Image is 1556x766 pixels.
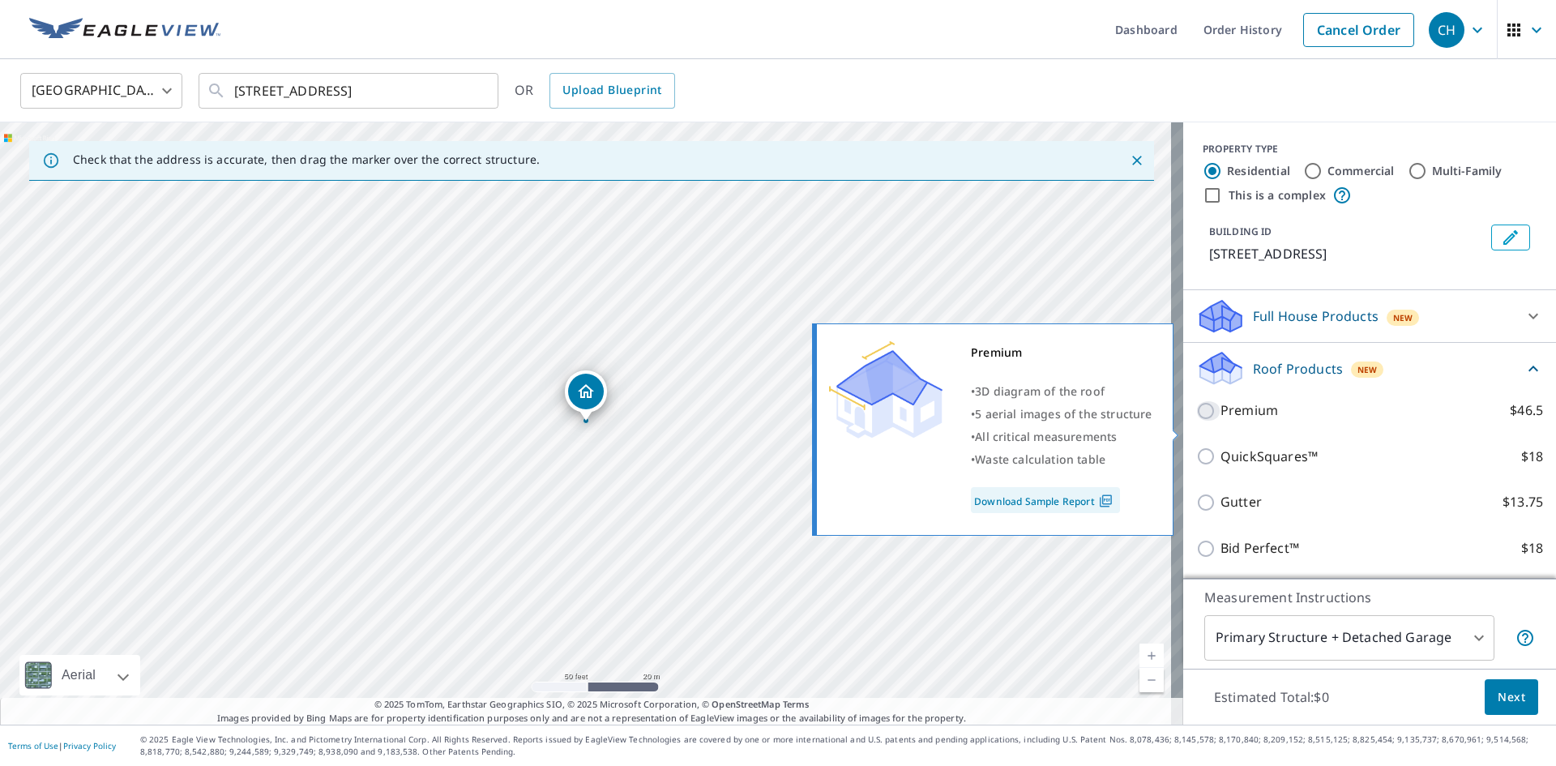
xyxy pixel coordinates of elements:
[1139,644,1164,668] a: Current Level 19, Zoom In
[1204,615,1494,661] div: Primary Structure + Detached Garage
[1220,492,1262,512] p: Gutter
[8,740,58,751] a: Terms of Use
[971,487,1120,513] a: Download Sample Report
[549,73,674,109] a: Upload Blueprint
[1357,363,1378,376] span: New
[1126,150,1148,171] button: Close
[515,73,675,109] div: OR
[1220,400,1278,421] p: Premium
[1253,359,1343,379] p: Roof Products
[975,406,1152,422] span: 5 aerial images of the structure
[783,698,810,710] a: Terms
[140,734,1548,758] p: © 2025 Eagle View Technologies, Inc. and Pictometry International Corp. All Rights Reserved. Repo...
[1203,142,1537,156] div: PROPERTY TYPE
[712,698,780,710] a: OpenStreetMap
[975,451,1105,467] span: Waste calculation table
[1521,538,1543,558] p: $18
[1139,668,1164,692] a: Current Level 19, Zoom Out
[971,403,1152,426] div: •
[565,370,607,421] div: Dropped pin, building 1, Residential property, 31555 Runaway Pl Steamboat Springs, CO 80487
[971,341,1152,364] div: Premium
[1227,163,1290,179] label: Residential
[1503,492,1543,512] p: $13.75
[1521,447,1543,467] p: $18
[20,68,182,113] div: [GEOGRAPHIC_DATA]
[1510,400,1543,421] p: $46.5
[1209,244,1485,263] p: [STREET_ADDRESS]
[1498,687,1525,708] span: Next
[57,655,100,695] div: Aerial
[1229,187,1326,203] label: This is a complex
[971,380,1152,403] div: •
[1393,311,1413,324] span: New
[1303,13,1414,47] a: Cancel Order
[975,429,1117,444] span: All critical measurements
[1204,588,1535,607] p: Measurement Instructions
[1432,163,1503,179] label: Multi-Family
[1201,679,1342,715] p: Estimated Total: $0
[1209,225,1272,238] p: BUILDING ID
[971,448,1152,471] div: •
[975,383,1105,399] span: 3D diagram of the roof
[234,68,465,113] input: Search by address or latitude-longitude
[1429,12,1464,48] div: CH
[1220,538,1299,558] p: Bid Perfect™
[1327,163,1395,179] label: Commercial
[1485,679,1538,716] button: Next
[1196,349,1543,387] div: Roof ProductsNew
[1220,447,1318,467] p: QuickSquares™
[29,18,220,42] img: EV Logo
[19,655,140,695] div: Aerial
[829,341,943,439] img: Premium
[63,740,116,751] a: Privacy Policy
[1515,628,1535,648] span: Your report will include the primary structure and a detached garage if one exists.
[1196,297,1543,336] div: Full House ProductsNew
[73,152,540,167] p: Check that the address is accurate, then drag the marker over the correct structure.
[8,741,116,751] p: |
[374,698,810,712] span: © 2025 TomTom, Earthstar Geographics SIO, © 2025 Microsoft Corporation, ©
[562,80,661,101] span: Upload Blueprint
[1095,494,1117,508] img: Pdf Icon
[1253,306,1379,326] p: Full House Products
[1491,225,1530,250] button: Edit building 1
[971,426,1152,448] div: •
